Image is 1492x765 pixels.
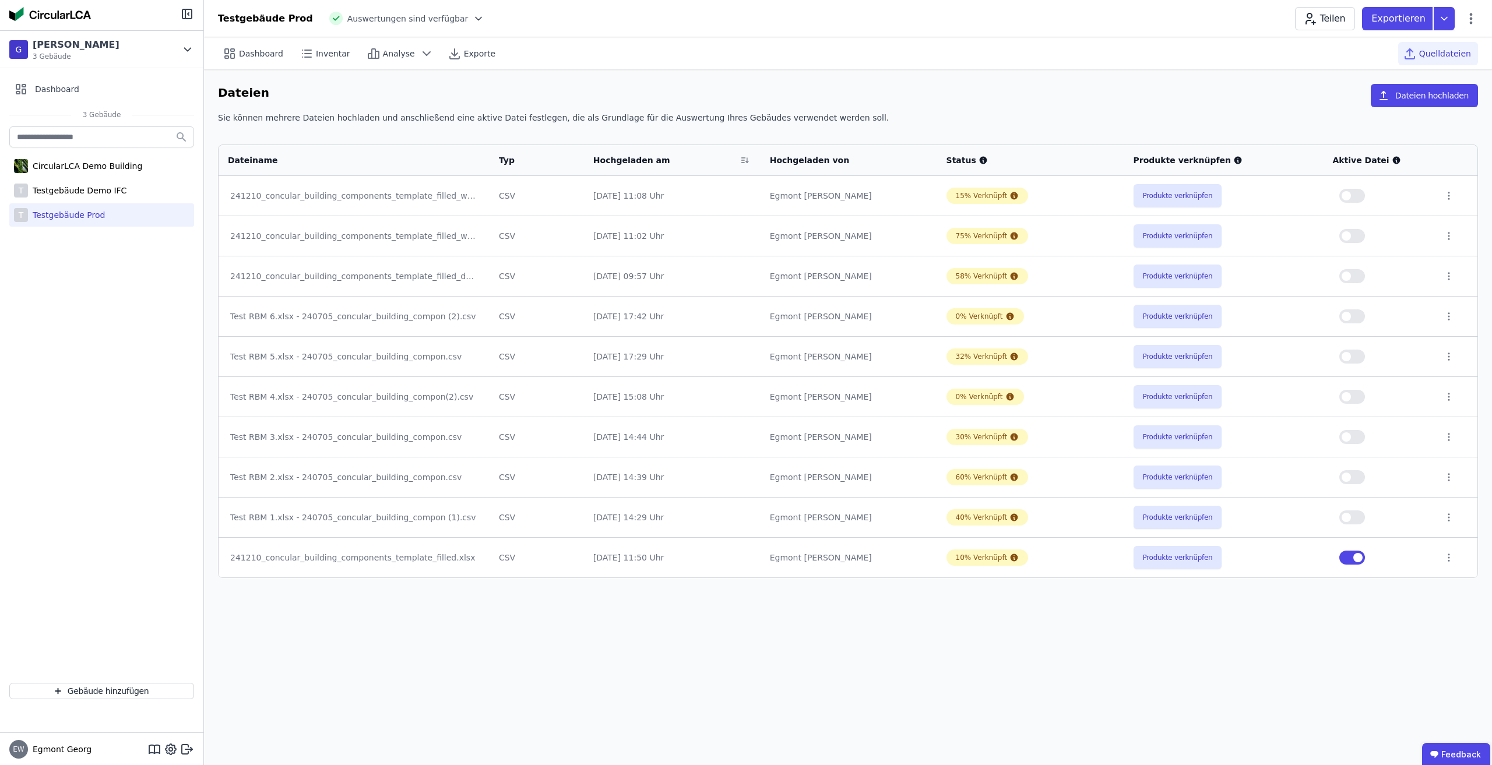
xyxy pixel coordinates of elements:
img: CircularLCA Demo Building [14,157,28,175]
div: [DATE] 11:08 Uhr [593,190,751,202]
div: CircularLCA Demo Building [28,160,142,172]
div: 241210_concular_building_components_template_filled.xlsx [230,552,478,563]
div: [DATE] 14:44 Uhr [593,431,751,443]
button: Produkte verknüpfen [1134,425,1222,449]
h6: Dateien [218,84,269,103]
div: T [14,208,28,222]
div: Dateiname [228,154,465,166]
div: [PERSON_NAME] [33,38,119,52]
span: Dashboard [239,48,283,59]
span: Analyse [383,48,415,59]
div: 58% Verknüpft [956,272,1008,281]
button: Produkte verknüpfen [1134,466,1222,489]
div: [DATE] 11:50 Uhr [593,552,751,563]
div: 60% Verknüpft [956,473,1008,482]
button: Produkte verknüpfen [1134,224,1222,248]
div: G [9,40,28,59]
span: Inventar [316,48,350,59]
div: 241210_concular_building_components_template_filled_dupes.xlsx - 240705_concular_building_compon ... [230,270,478,282]
div: CSV [499,471,575,483]
div: 241210_concular_building_components_template_filled_words.xlsx - 240705_concular_building_compon ... [230,190,478,202]
div: Egmont [PERSON_NAME] [770,270,928,282]
img: Concular [9,7,91,21]
div: CSV [499,391,575,403]
div: Test RBM 5.xlsx - 240705_concular_building_compon.csv [230,351,478,362]
div: Hochgeladen am [593,154,736,166]
div: Test RBM 1.xlsx - 240705_concular_building_compon (1).csv [230,512,478,523]
div: 241210_concular_building_components_template_filled_words.xlsx - 240705_concular_building_compon.csv [230,230,478,242]
div: 30% Verknüpft [956,432,1008,442]
div: CSV [499,311,575,322]
div: Egmont [PERSON_NAME] [770,391,928,403]
button: Dateien hochladen [1371,84,1478,107]
div: Egmont [PERSON_NAME] [770,230,928,242]
div: Test RBM 6.xlsx - 240705_concular_building_compon (2).csv [230,311,478,322]
span: 3 Gebäude [71,110,133,119]
button: Produkte verknüpfen [1134,305,1222,328]
div: Test RBM 4.xlsx - 240705_concular_building_compon(2).csv [230,391,478,403]
div: Sie können mehrere Dateien hochladen und anschließend eine aktive Datei festlegen, die als Grundl... [218,112,1478,133]
div: Aktive Datei [1332,154,1424,166]
div: [DATE] 11:02 Uhr [593,230,751,242]
div: Egmont [PERSON_NAME] [770,351,928,362]
div: [DATE] 15:08 Uhr [593,391,751,403]
div: 10% Verknüpft [956,553,1008,562]
div: Egmont [PERSON_NAME] [770,190,928,202]
div: Hochgeladen von [770,154,913,166]
div: Produkte verknüpfen [1134,154,1314,166]
div: CSV [499,270,575,282]
div: [DATE] 09:57 Uhr [593,270,751,282]
div: [DATE] 14:29 Uhr [593,512,751,523]
div: Egmont [PERSON_NAME] [770,471,928,483]
div: CSV [499,552,575,563]
div: Status [946,154,1115,166]
div: [DATE] 17:29 Uhr [593,351,751,362]
div: Egmont [PERSON_NAME] [770,431,928,443]
span: Dashboard [35,83,79,95]
div: [DATE] 14:39 Uhr [593,471,751,483]
div: [DATE] 17:42 Uhr [593,311,751,322]
span: 3 Gebäude [33,52,119,61]
button: Gebäude hinzufügen [9,683,194,699]
div: CSV [499,190,575,202]
p: Exportieren [1371,12,1428,26]
div: CSV [499,431,575,443]
span: Egmont Georg [28,743,92,755]
div: Test RBM 2.xlsx - 240705_concular_building_compon.csv [230,471,478,483]
div: Testgebäude Demo IFC [28,185,126,196]
div: Egmont [PERSON_NAME] [770,552,928,563]
div: 32% Verknüpft [956,352,1008,361]
div: T [14,184,28,198]
div: CSV [499,512,575,523]
div: Egmont [PERSON_NAME] [770,512,928,523]
div: CSV [499,230,575,242]
div: Typ [499,154,561,166]
div: CSV [499,351,575,362]
button: Produkte verknüpfen [1134,345,1222,368]
button: Produkte verknüpfen [1134,385,1222,408]
button: Produkte verknüpfen [1134,546,1222,569]
button: Teilen [1295,7,1355,30]
div: 75% Verknüpft [956,231,1008,241]
span: Exporte [464,48,495,59]
div: Test RBM 3.xlsx - 240705_concular_building_compon.csv [230,431,478,443]
div: 0% Verknüpft [956,392,1003,401]
button: Produkte verknüpfen [1134,184,1222,207]
span: EW [13,746,24,753]
div: Testgebäude Prod [28,209,105,221]
span: Quelldateien [1419,48,1471,59]
button: Produkte verknüpfen [1134,265,1222,288]
button: Produkte verknüpfen [1134,506,1222,529]
div: 15% Verknüpft [956,191,1008,200]
div: Testgebäude Prod [218,12,313,26]
span: Auswertungen sind verfügbar [347,13,469,24]
div: Egmont [PERSON_NAME] [770,311,928,322]
div: 40% Verknüpft [956,513,1008,522]
div: 0% Verknüpft [956,312,1003,321]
